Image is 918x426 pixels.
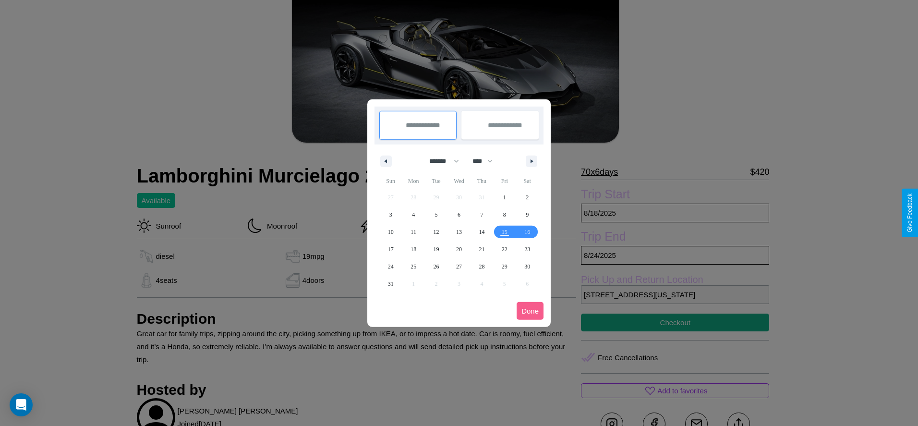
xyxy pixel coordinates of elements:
div: Give Feedback [906,194,913,232]
span: 30 [524,258,530,275]
span: Sat [516,173,539,189]
button: 1 [493,189,516,206]
span: 23 [524,241,530,258]
span: 22 [502,241,507,258]
button: 12 [425,223,447,241]
span: 31 [388,275,394,292]
span: 4 [412,206,415,223]
span: Fri [493,173,516,189]
span: Wed [447,173,470,189]
span: 26 [434,258,439,275]
button: 2 [516,189,539,206]
span: 11 [411,223,416,241]
button: 10 [379,223,402,241]
button: 22 [493,241,516,258]
span: 10 [388,223,394,241]
div: Open Intercom Messenger [10,393,33,416]
button: 16 [516,223,539,241]
button: 23 [516,241,539,258]
span: 27 [456,258,462,275]
span: 3 [389,206,392,223]
button: 3 [379,206,402,223]
button: 11 [402,223,424,241]
button: 18 [402,241,424,258]
button: Done [517,302,544,320]
button: 30 [516,258,539,275]
span: 2 [526,189,529,206]
button: 20 [447,241,470,258]
button: 26 [425,258,447,275]
span: 7 [480,206,483,223]
button: 8 [493,206,516,223]
span: 16 [524,223,530,241]
button: 28 [471,258,493,275]
button: 19 [425,241,447,258]
button: 29 [493,258,516,275]
button: 7 [471,206,493,223]
span: 9 [526,206,529,223]
span: 19 [434,241,439,258]
button: 6 [447,206,470,223]
span: 6 [458,206,460,223]
button: 24 [379,258,402,275]
button: 25 [402,258,424,275]
button: 5 [425,206,447,223]
span: Tue [425,173,447,189]
span: 15 [502,223,507,241]
span: 21 [479,241,484,258]
span: 14 [479,223,484,241]
button: 14 [471,223,493,241]
span: 8 [503,206,506,223]
span: 5 [435,206,438,223]
span: 20 [456,241,462,258]
span: 28 [479,258,484,275]
span: 24 [388,258,394,275]
button: 13 [447,223,470,241]
span: 1 [503,189,506,206]
span: 25 [411,258,416,275]
button: 17 [379,241,402,258]
span: Thu [471,173,493,189]
span: 29 [502,258,507,275]
button: 21 [471,241,493,258]
span: 13 [456,223,462,241]
button: 15 [493,223,516,241]
span: 12 [434,223,439,241]
span: Mon [402,173,424,189]
button: 31 [379,275,402,292]
span: 17 [388,241,394,258]
span: Sun [379,173,402,189]
button: 4 [402,206,424,223]
button: 9 [516,206,539,223]
span: 18 [411,241,416,258]
button: 27 [447,258,470,275]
